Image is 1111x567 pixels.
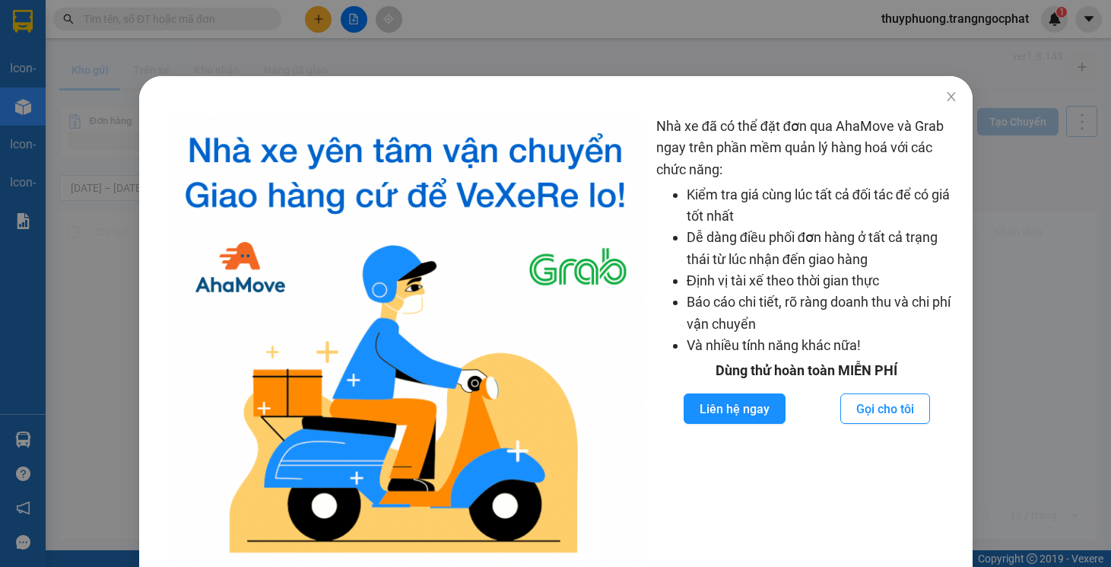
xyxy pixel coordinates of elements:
button: Gọi cho tôi [840,393,929,424]
span: Gọi cho tôi [855,400,913,419]
div: Dùng thử hoàn toàn MIỄN PHÍ [655,360,957,381]
li: Dễ dàng điều phối đơn hàng ở tất cả trạng thái từ lúc nhận đến giao hàng [686,227,957,270]
li: Báo cáo chi tiết, rõ ràng doanh thu và chi phí vận chuyển [686,291,957,335]
li: Định vị tài xế theo thời gian thực [686,270,957,291]
li: Kiểm tra giá cùng lúc tất cả đối tác để có giá tốt nhất [686,184,957,228]
button: Close [929,76,972,119]
img: logo [167,116,644,566]
span: Liên hệ ngay [699,400,769,419]
li: Và nhiều tính năng khác nữa! [686,335,957,356]
div: Nhà xe đã có thể đặt đơn qua AhaMove và Grab ngay trên phần mềm quản lý hàng hoá với các chức năng: [655,116,957,566]
span: close [944,91,957,103]
button: Liên hệ ngay [683,393,785,424]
